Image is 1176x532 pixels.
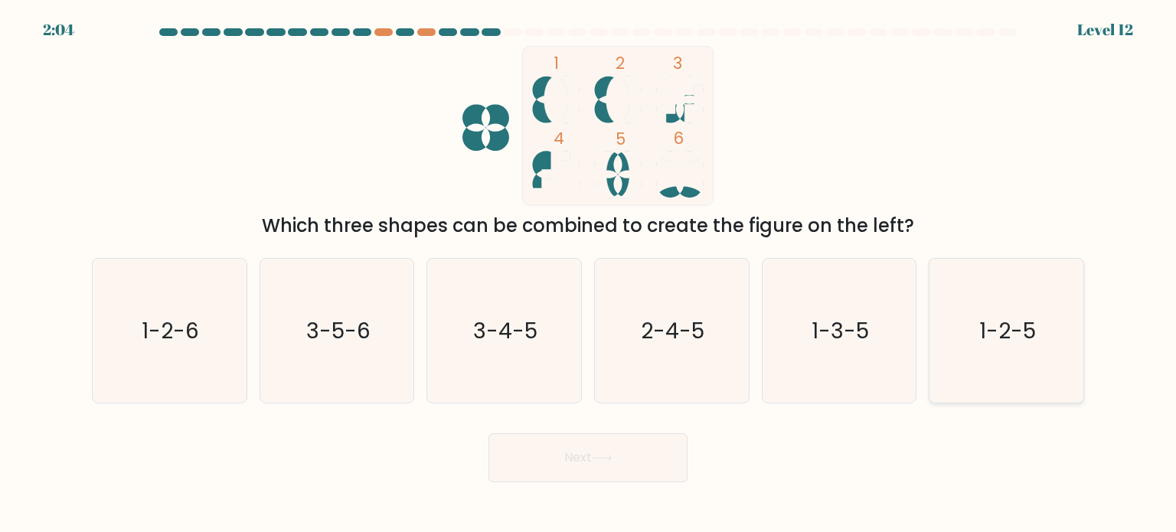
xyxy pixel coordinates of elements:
tspan: 1 [554,52,559,74]
tspan: 4 [554,127,564,149]
text: 1-2-6 [142,315,200,345]
text: 1-3-5 [812,315,869,345]
tspan: 3 [673,52,682,74]
div: Level 12 [1077,18,1133,41]
tspan: 5 [616,128,626,150]
div: 2:04 [43,18,74,41]
text: 1-2-5 [979,315,1036,345]
div: Which three shapes can be combined to create the figure on the left? [101,212,1075,240]
text: 3-5-6 [306,315,371,345]
text: 2-4-5 [642,315,705,345]
text: 3-4-5 [474,315,538,345]
tspan: 2 [616,52,625,74]
tspan: 6 [673,127,684,149]
button: Next [488,433,688,482]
